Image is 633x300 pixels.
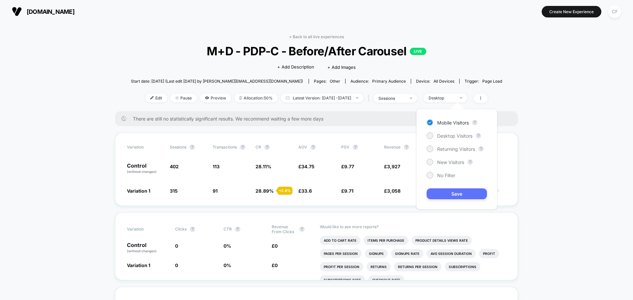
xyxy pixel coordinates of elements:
[437,173,455,178] span: No Filter
[387,188,401,194] span: 3,058
[384,188,401,194] span: £
[127,188,150,194] span: Variation 1
[224,243,231,249] span: 0 %
[437,133,472,139] span: Desktop Visitors
[127,242,168,254] p: Control
[277,187,292,195] div: + 2.8 %
[482,79,502,84] span: Page Load
[368,275,404,285] li: Checkout Rate
[289,34,344,39] a: < Back to all live experiences
[445,262,480,271] li: Subscriptions
[286,96,289,99] img: calendar
[411,79,459,84] span: Device:
[170,145,186,150] span: Sessions
[344,188,353,194] span: 9.71
[320,236,360,245] li: Add To Cart Rate
[281,94,363,102] span: Latest Version: [DATE] - [DATE]
[411,236,472,245] li: Product Details Views Rate
[434,79,454,84] span: all devices
[608,5,621,18] div: CF
[298,164,315,169] span: £
[320,249,362,258] li: Pages Per Session
[256,188,274,194] span: 28.89 %
[301,188,312,194] span: 33.6
[275,243,278,249] span: 0
[410,97,412,99] img: end
[175,243,178,249] span: 0
[341,188,353,194] span: £
[330,79,340,84] span: other
[240,145,245,150] button: ?
[341,145,349,150] span: PSV
[131,79,303,84] span: Start date: [DATE] (Last edit [DATE] by [PERSON_NAME][EMAIL_ADDRESS][DOMAIN_NAME])
[364,236,408,245] li: Items Per Purchase
[437,146,475,152] span: Returning Visitors
[150,96,154,99] img: edit
[127,249,157,253] span: (without changes)
[12,7,22,16] img: Visually logo
[460,97,462,98] img: end
[365,249,388,258] li: Signups
[190,145,195,150] button: ?
[437,120,469,125] span: Mobile Visitors
[372,79,406,84] span: Primary Audience
[264,145,270,150] button: ?
[427,249,476,258] li: Avg Session Duration
[175,262,178,268] span: 0
[320,224,506,229] p: Would like to see more reports?
[256,145,261,150] span: CR
[479,249,499,258] li: Profit
[170,164,179,169] span: 402
[367,94,374,103] span: |
[127,163,163,174] p: Control
[170,188,178,194] span: 315
[344,164,354,169] span: 9.77
[384,164,400,169] span: £
[213,164,220,169] span: 113
[275,262,278,268] span: 0
[127,262,150,268] span: Variation 1
[410,48,426,55] p: LIVE
[235,227,240,232] button: ?
[320,275,365,285] li: Subscriptions Rate
[356,97,358,98] img: end
[127,170,157,174] span: (without changes)
[542,6,601,17] button: Create New Experience
[272,224,296,234] span: Revenue From Clicks
[298,145,307,150] span: AOV
[387,164,400,169] span: 3,927
[10,6,76,17] button: [DOMAIN_NAME]
[127,224,163,234] span: Variation
[353,145,358,150] button: ?
[149,44,484,58] span: M+D - PDP-C - Before/After Carousel
[234,94,278,102] span: Allocation: 50%
[465,79,502,84] div: Trigger:
[384,145,401,150] span: Revenue
[467,159,473,165] button: ?
[145,94,167,102] span: Edit
[224,227,232,232] span: CTR
[277,64,314,70] span: + Add Description
[394,262,441,271] li: Returns Per Session
[213,188,218,194] span: 91
[239,96,242,100] img: rebalance
[311,145,316,150] button: ?
[127,145,163,150] span: Variation
[327,65,356,70] span: + Add Images
[427,188,487,199] button: Save
[367,262,391,271] li: Returns
[350,79,406,84] div: Audience:
[472,120,477,125] button: ?
[378,96,405,101] div: sessions
[606,5,623,18] button: CF
[476,133,481,138] button: ?
[341,164,354,169] span: £
[404,145,409,150] button: ?
[299,227,305,232] button: ?
[27,8,75,15] span: [DOMAIN_NAME]
[256,164,271,169] span: 28.11 %
[213,145,237,150] span: Transactions
[314,79,340,84] div: Pages:
[190,227,195,232] button: ?
[437,159,464,165] span: New Visitors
